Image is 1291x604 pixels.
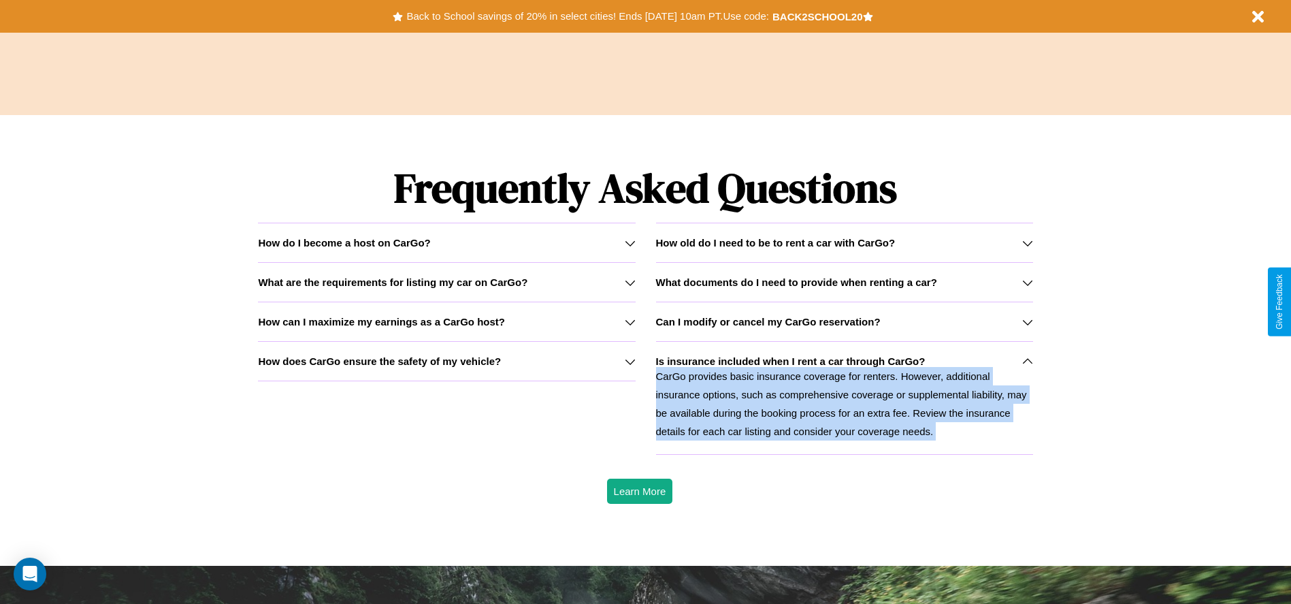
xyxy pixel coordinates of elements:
[656,355,926,367] h3: Is insurance included when I rent a car through CarGo?
[1275,274,1284,330] div: Give Feedback
[772,11,863,22] b: BACK2SCHOOL20
[14,558,46,590] div: Open Intercom Messenger
[607,479,673,504] button: Learn More
[258,153,1032,223] h1: Frequently Asked Questions
[403,7,772,26] button: Back to School savings of 20% in select cities! Ends [DATE] 10am PT.Use code:
[656,237,896,249] h3: How old do I need to be to rent a car with CarGo?
[656,316,881,328] h3: Can I modify or cancel my CarGo reservation?
[258,276,527,288] h3: What are the requirements for listing my car on CarGo?
[656,367,1033,441] p: CarGo provides basic insurance coverage for renters. However, additional insurance options, such ...
[258,237,430,249] h3: How do I become a host on CarGo?
[258,355,501,367] h3: How does CarGo ensure the safety of my vehicle?
[656,276,937,288] h3: What documents do I need to provide when renting a car?
[258,316,505,328] h3: How can I maximize my earnings as a CarGo host?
